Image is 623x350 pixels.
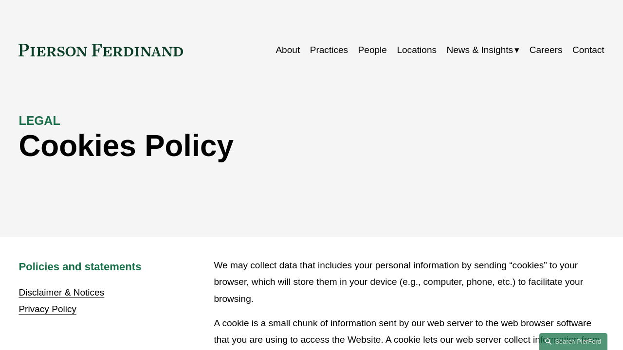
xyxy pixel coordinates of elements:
[446,41,519,59] a: folder dropdown
[572,41,605,59] a: Contact
[539,333,607,350] a: Search this site
[446,42,513,58] span: News & Insights
[214,257,604,307] p: We may collect data that includes your personal information by sending “cookies” to your browser,...
[18,304,76,314] a: Privacy Policy
[358,41,387,59] a: People
[18,114,60,127] strong: LEGAL
[397,41,437,59] a: Locations
[310,41,348,59] a: Practices
[275,41,300,59] a: About
[18,128,458,163] h1: Cookies Policy
[18,261,141,273] strong: Policies and statements
[530,41,563,59] a: Careers
[18,287,104,297] a: Disclaimer & Notices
